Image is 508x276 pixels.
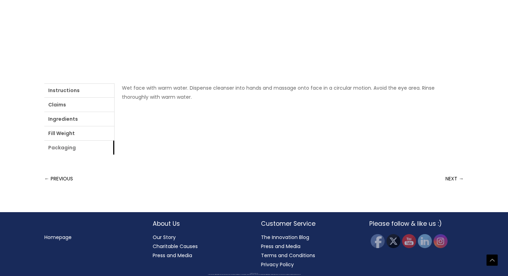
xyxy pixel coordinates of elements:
[153,243,198,250] a: Charitable Causes
[261,234,309,241] a: The Innovation Blog
[44,126,114,140] a: Fill Weight
[153,233,247,260] nav: About Us
[12,273,496,274] div: Copyright © 2025
[371,234,385,248] img: Facebook
[153,219,247,228] h2: About Us
[261,233,355,269] nav: Customer Service
[445,172,464,186] a: NEXT →
[261,252,315,259] a: Terms and Conditions
[44,141,114,155] a: Packaging
[386,234,400,248] img: Twitter
[44,83,114,97] a: Instructions
[44,233,139,242] nav: Menu
[261,219,355,228] h2: Customer Service
[153,234,176,241] a: Our Story
[44,98,114,112] a: Claims
[261,243,300,250] a: Press and Media
[153,252,192,259] a: Press and Media
[369,219,464,228] h2: Please follow & like us :)
[254,273,258,274] span: Cosmetic Solutions
[44,112,114,126] a: Ingredients
[261,261,294,268] a: Privacy Policy
[44,234,72,241] a: Homepage
[122,83,456,102] p: Wet face with warm water. Dispense cleanser into hands and massage onto face in a circular motion...
[44,172,73,186] a: ← PREVIOUS
[12,274,496,275] div: All material on this Website, including design, text, images, logos and sounds, are owned by Cosm...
